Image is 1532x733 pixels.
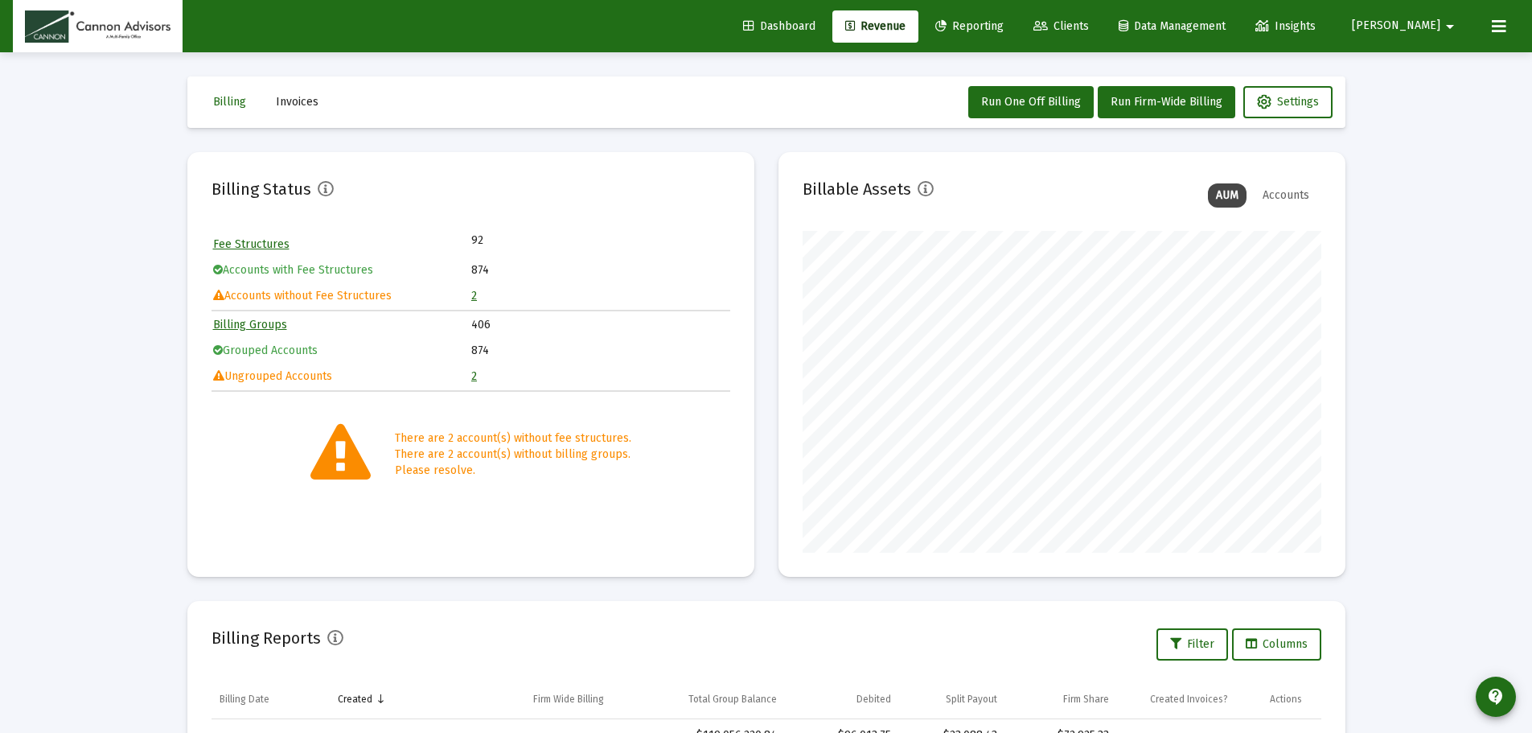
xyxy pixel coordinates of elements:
[743,19,815,33] span: Dashboard
[213,364,470,389] td: Ungrouped Accounts
[263,86,331,118] button: Invoices
[832,10,918,43] a: Revenue
[213,237,290,251] a: Fee Structures
[498,680,640,719] td: Column Firm Wide Billing
[1117,680,1262,719] td: Column Created Invoices?
[1005,680,1117,719] td: Column Firm Share
[1098,86,1235,118] button: Run Firm-Wide Billing
[212,680,331,719] td: Column Billing Date
[899,680,1005,719] td: Column Split Payout
[25,10,170,43] img: Dashboard
[1208,183,1247,208] div: AUM
[1246,637,1308,651] span: Columns
[533,693,604,706] div: Firm Wide Billing
[1111,95,1222,109] span: Run Firm-Wide Billing
[1170,637,1214,651] span: Filter
[213,318,287,331] a: Billing Groups
[471,313,729,337] td: 406
[1270,693,1302,706] div: Actions
[276,95,318,109] span: Invoices
[395,447,631,463] div: There are 2 account(s) without billing groups.
[730,10,828,43] a: Dashboard
[1262,680,1320,719] td: Column Actions
[1063,693,1109,706] div: Firm Share
[1119,19,1226,33] span: Data Management
[471,339,729,363] td: 874
[1150,693,1228,706] div: Created Invoices?
[220,693,269,706] div: Billing Date
[1486,687,1505,706] mat-icon: contact_support
[1255,19,1316,33] span: Insights
[981,95,1081,109] span: Run One Off Billing
[785,680,899,719] td: Column Debited
[935,19,1004,33] span: Reporting
[471,369,477,383] a: 2
[640,680,785,719] td: Column Total Group Balance
[1257,95,1319,109] span: Settings
[213,258,470,282] td: Accounts with Fee Structures
[471,289,477,303] a: 2
[688,693,777,706] div: Total Group Balance
[1033,19,1089,33] span: Clients
[395,463,631,479] div: Please resolve.
[471,258,729,282] td: 874
[395,430,631,447] div: There are 2 account(s) without fee structures.
[213,95,246,109] span: Billing
[1352,19,1440,33] span: [PERSON_NAME]
[856,693,891,706] div: Debited
[1232,628,1321,661] button: Columns
[471,233,600,249] td: 92
[213,284,470,308] td: Accounts without Fee Structures
[200,86,259,118] button: Billing
[803,176,911,202] h2: Billable Assets
[1333,10,1479,42] button: [PERSON_NAME]
[330,680,498,719] td: Column Created
[922,10,1017,43] a: Reporting
[946,693,997,706] div: Split Payout
[845,19,906,33] span: Revenue
[213,339,470,363] td: Grouped Accounts
[1440,10,1460,43] mat-icon: arrow_drop_down
[1021,10,1102,43] a: Clients
[1243,86,1333,118] button: Settings
[968,86,1094,118] button: Run One Off Billing
[1242,10,1329,43] a: Insights
[338,693,372,706] div: Created
[212,625,321,651] h2: Billing Reports
[1156,628,1228,661] button: Filter
[1255,183,1317,208] div: Accounts
[212,176,311,202] h2: Billing Status
[1106,10,1238,43] a: Data Management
